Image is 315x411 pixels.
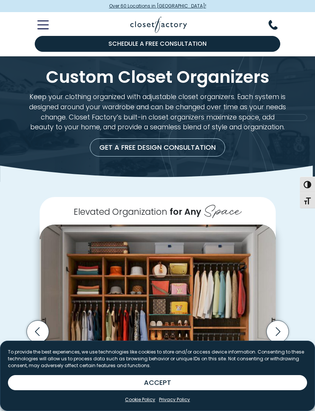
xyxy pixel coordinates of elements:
h1: Custom Closet Organizers [28,68,287,86]
p: Keep your clothing organized with adjustable closet organizers. Each system is designed around yo... [28,92,287,132]
a: Schedule a Free Consultation [35,36,280,52]
p: To provide the best experiences, we use technologies like cookies to store and/or access device i... [8,349,307,369]
button: Previous slide [24,318,51,345]
button: Toggle Mobile Menu [28,20,49,29]
a: Cookie Policy [125,396,155,403]
span: Over 60 Locations in [GEOGRAPHIC_DATA]! [109,3,206,9]
button: Toggle High Contrast [300,177,315,192]
span: Elevated Organization [74,206,167,218]
button: Toggle Font size [300,192,315,208]
button: Next slide [264,318,291,345]
button: Phone Number [269,20,287,30]
span: for Any [170,206,201,218]
button: ACCEPT [8,375,307,390]
img: Closet Factory Logo [130,17,187,33]
span: Space [204,198,242,220]
a: Get a Free Design Consultation [90,138,225,157]
a: Privacy Policy [159,396,190,403]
